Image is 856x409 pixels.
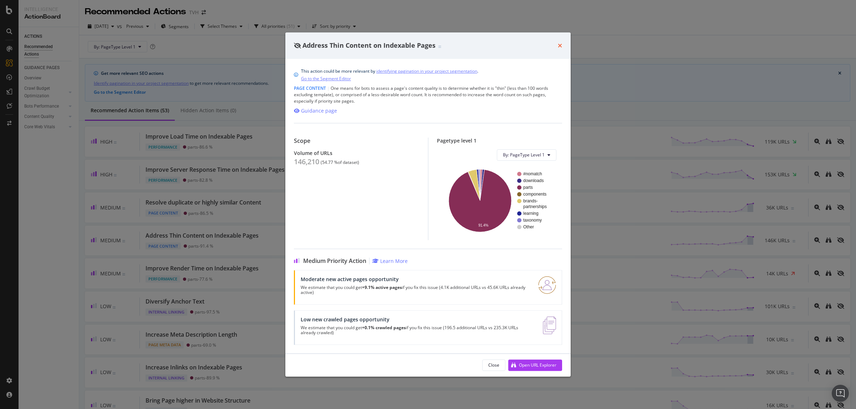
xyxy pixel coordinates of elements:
div: Learn More [380,258,408,264]
div: Open Intercom Messenger [832,385,849,402]
div: times [558,41,562,50]
button: Open URL Explorer [508,359,562,371]
a: Learn More [372,258,408,264]
span: By: PageType Level 1 [503,152,545,158]
text: downloads [523,178,544,183]
p: We estimate that you could get if you fix this issue (4.1K additional URLs vs 45.6K URLs already ... [301,285,530,295]
text: #nomatch [523,171,542,176]
text: taxonomy [523,218,542,223]
div: ( 54.77 % of dataset ) [321,160,359,165]
div: Open URL Explorer [519,362,556,368]
span: | [327,85,330,91]
div: Pagetype level 1 [437,138,562,144]
span: Address Thin Content on Indexable Pages [302,41,435,50]
span: Page Content [294,85,326,91]
div: eye-slash [294,43,301,48]
text: Other [523,224,534,229]
svg: A chart. [443,166,556,234]
div: Guidance page [301,107,337,114]
text: brands- [523,198,538,203]
img: e5DMFwAAAABJRU5ErkJggg== [543,316,556,334]
div: 146,210 [294,157,319,166]
div: Moderate new active pages opportunity [301,276,530,282]
span: Medium Priority Action [303,258,366,264]
text: learning [523,211,539,216]
strong: +9.1% active pages [362,284,402,290]
div: Low new crawled pages opportunity [301,316,534,322]
text: components [523,192,546,197]
text: parts [523,185,533,190]
a: Go to the Segment Editor [301,75,351,82]
strong: +0.1% crawled pages [362,325,406,331]
img: Equal [438,46,441,48]
text: partnerships [523,204,547,209]
img: RO06QsNG.png [538,276,556,294]
button: Close [482,359,505,371]
div: One means for bots to assess a page's content quality is to determine whether it is "thin" (less ... [294,85,562,104]
text: 91.4% [478,223,488,227]
div: Volume of URLs [294,150,419,156]
div: Scope [294,138,419,144]
div: info banner [294,67,562,82]
a: Guidance page [294,107,337,114]
p: We estimate that you could get if you fix this issue (196.5 additional URLs vs 235.3K URLs alread... [301,325,534,335]
a: identifying pagination in your project segmentation [376,67,477,75]
div: Close [488,362,499,368]
button: By: PageType Level 1 [497,149,556,161]
div: modal [285,32,571,377]
div: This action could be more relevant by . [301,67,478,82]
